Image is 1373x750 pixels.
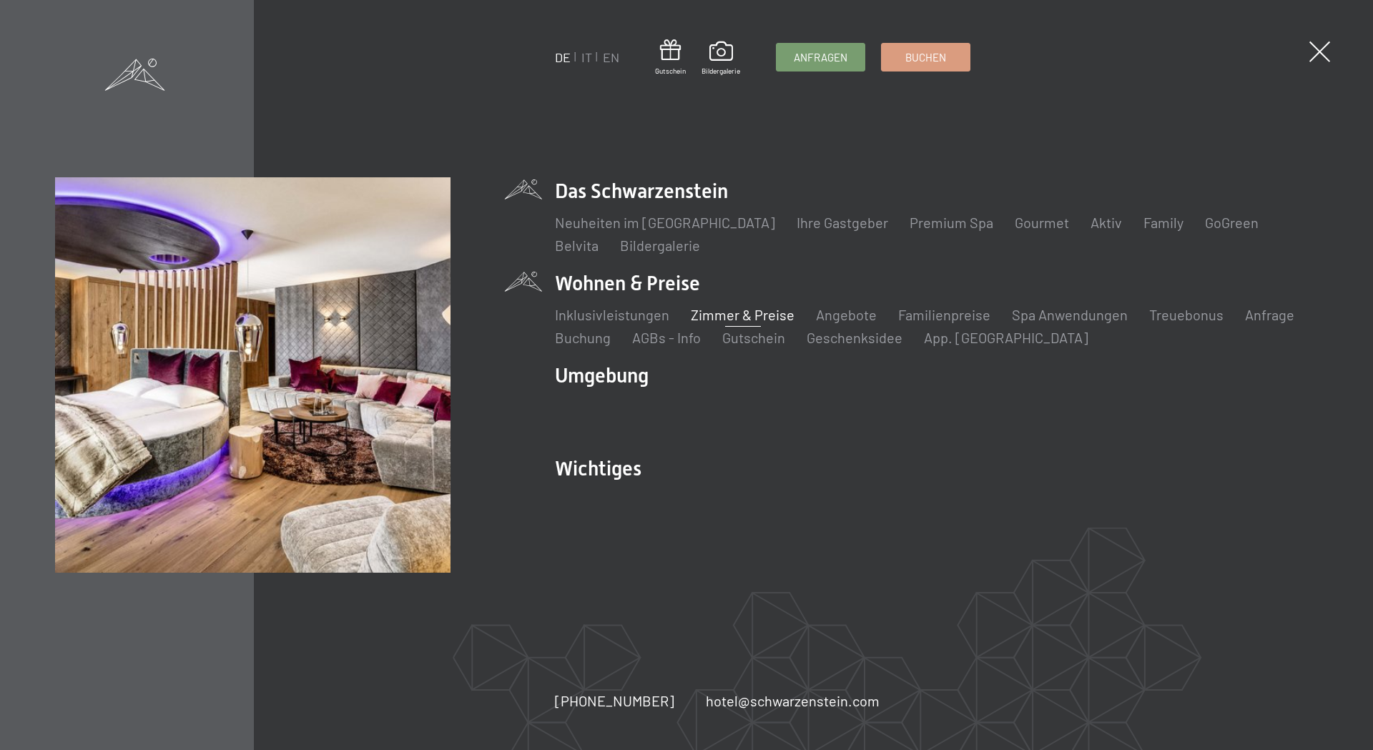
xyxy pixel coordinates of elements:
[555,306,669,323] a: Inklusivleistungen
[807,329,902,346] a: Geschenksidee
[581,49,592,65] a: IT
[797,214,888,231] a: Ihre Gastgeber
[794,50,847,65] span: Anfragen
[1205,214,1259,231] a: GoGreen
[555,692,674,709] span: [PHONE_NUMBER]
[898,306,990,323] a: Familienpreise
[555,49,571,65] a: DE
[555,214,775,231] a: Neuheiten im [GEOGRAPHIC_DATA]
[55,177,451,573] img: Wellnesshotel Südtirol SCHWARZENSTEIN - Wellnessurlaub in den Alpen, Wandern und Wellness
[620,237,700,254] a: Bildergalerie
[777,44,865,71] a: Anfragen
[910,214,993,231] a: Premium Spa
[1012,306,1128,323] a: Spa Anwendungen
[691,306,794,323] a: Zimmer & Preise
[655,66,686,76] span: Gutschein
[632,329,701,346] a: AGBs - Info
[722,329,785,346] a: Gutschein
[1091,214,1122,231] a: Aktiv
[924,329,1088,346] a: App. [GEOGRAPHIC_DATA]
[706,691,880,711] a: hotel@schwarzenstein.com
[1143,214,1183,231] a: Family
[555,237,599,254] a: Belvita
[1149,306,1224,323] a: Treuebonus
[702,41,740,76] a: Bildergalerie
[1015,214,1069,231] a: Gourmet
[905,50,946,65] span: Buchen
[555,691,674,711] a: [PHONE_NUMBER]
[555,329,611,346] a: Buchung
[603,49,619,65] a: EN
[882,44,970,71] a: Buchen
[816,306,877,323] a: Angebote
[702,66,740,76] span: Bildergalerie
[655,39,686,76] a: Gutschein
[1245,306,1294,323] a: Anfrage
